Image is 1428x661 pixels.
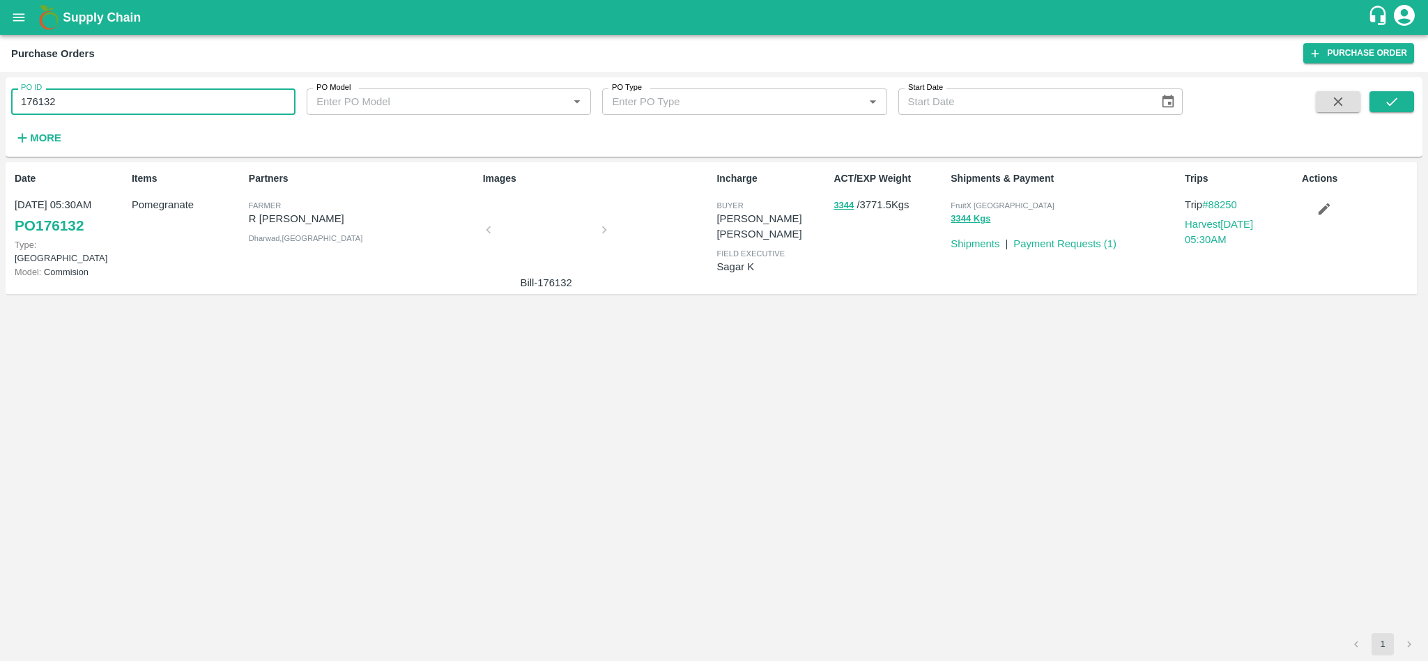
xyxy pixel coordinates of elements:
[951,238,999,249] a: Shipments
[15,213,84,238] a: PO176132
[863,93,882,111] button: Open
[11,45,95,63] div: Purchase Orders
[15,238,126,265] p: [GEOGRAPHIC_DATA]
[834,198,854,214] button: 3344
[15,197,126,212] p: [DATE] 05:30AM
[898,88,1149,115] input: Start Date
[15,171,126,186] p: Date
[1155,88,1181,115] button: Choose date
[494,275,599,290] p: Bill-176132
[1202,199,1237,210] a: #88250
[1372,633,1394,655] button: page 1
[11,88,295,115] input: Enter PO ID
[1392,3,1417,32] div: account of current user
[311,93,546,111] input: Enter PO Model
[568,93,586,111] button: Open
[1302,171,1413,186] p: Actions
[716,259,828,274] p: Sagar K
[716,171,828,186] p: Incharge
[132,197,243,212] p: Pomegranate
[30,132,61,143] strong: More
[1343,633,1422,655] nav: pagination navigation
[483,171,712,186] p: Images
[63,8,1367,27] a: Supply Chain
[249,201,281,210] span: Farmer
[3,1,35,33] button: open drawer
[11,126,65,150] button: More
[1303,43,1414,63] a: Purchase Order
[908,82,943,93] label: Start Date
[1013,238,1116,249] a: Payment Requests (1)
[834,197,945,213] p: / 3771.5 Kgs
[951,171,1179,186] p: Shipments & Payment
[1185,219,1253,245] a: Harvest[DATE] 05:30AM
[15,267,41,277] span: Model:
[63,10,141,24] b: Supply Chain
[316,82,351,93] label: PO Model
[999,231,1008,251] div: |
[15,240,36,250] span: Type:
[612,82,642,93] label: PO Type
[716,249,785,258] span: field executive
[834,171,945,186] p: ACT/EXP Weight
[249,211,477,226] p: R [PERSON_NAME]
[15,265,126,279] p: Commision
[21,82,42,93] label: PO ID
[35,3,63,31] img: logo
[951,211,990,227] button: 3344 Kgs
[249,171,477,186] p: Partners
[716,201,743,210] span: buyer
[1185,171,1296,186] p: Trips
[249,234,362,242] span: Dharwad , [GEOGRAPHIC_DATA]
[132,171,243,186] p: Items
[716,211,828,242] p: [PERSON_NAME] [PERSON_NAME]
[1367,5,1392,30] div: customer-support
[1185,197,1296,212] p: Trip
[606,93,841,111] input: Enter PO Type
[951,201,1054,210] span: FruitX [GEOGRAPHIC_DATA]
